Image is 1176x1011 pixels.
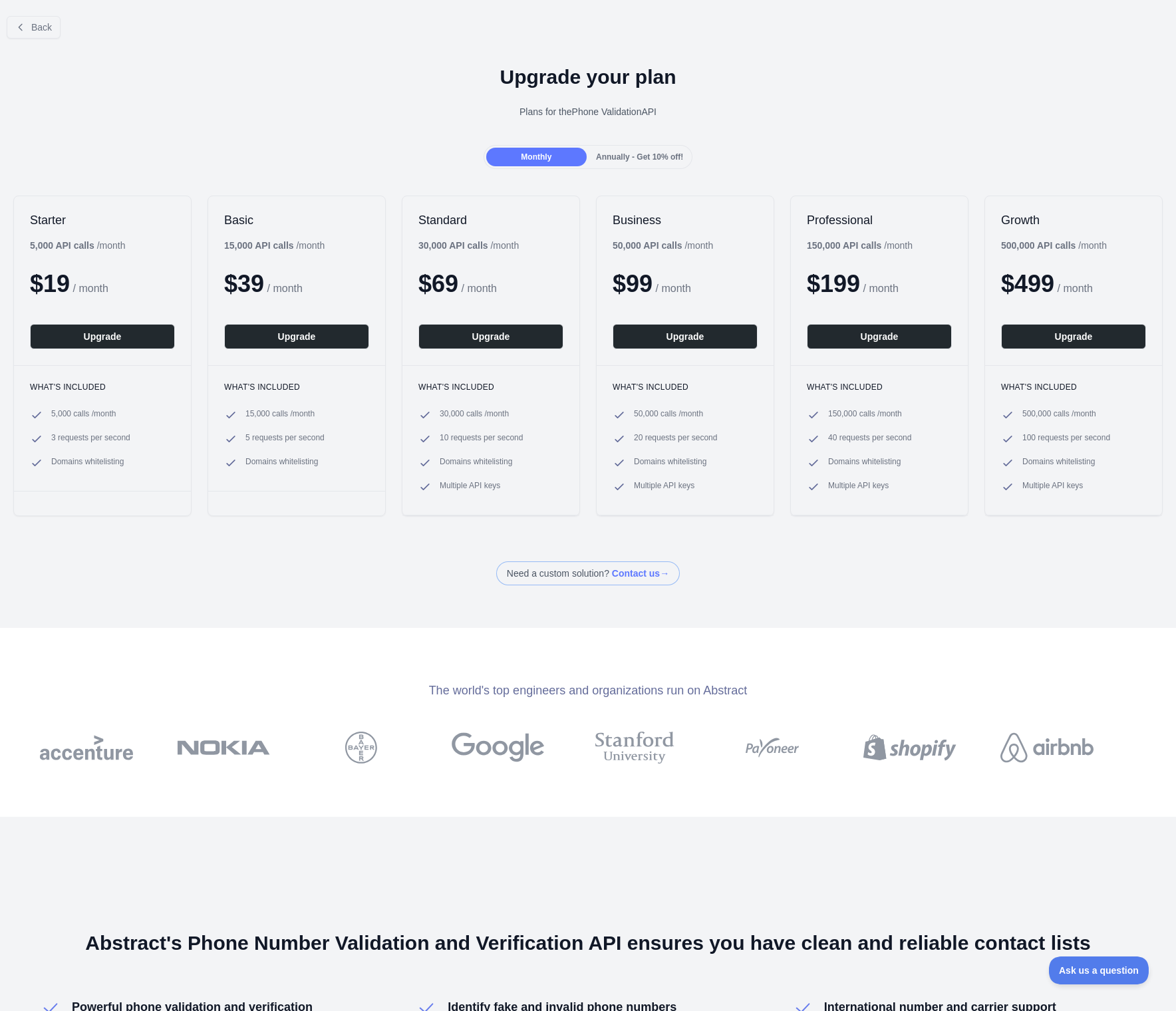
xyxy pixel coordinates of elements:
button: Upgrade [418,324,563,349]
iframe: Toggle Customer Support [1049,956,1149,984]
span: / month [863,283,899,294]
span: $ 99 [613,270,653,297]
span: $ 199 [807,270,860,297]
button: Upgrade [807,324,952,349]
button: Upgrade [613,324,758,349]
span: $ 69 [418,270,458,297]
span: / month [656,283,691,294]
span: / month [462,283,497,294]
